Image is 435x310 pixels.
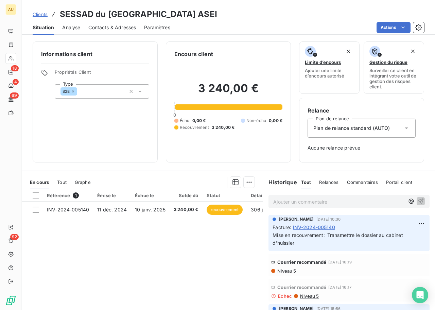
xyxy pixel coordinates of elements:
[386,179,412,185] span: Portail client
[30,179,49,185] span: En cours
[73,192,79,199] span: 1
[207,205,243,215] span: recouvrement
[180,124,209,131] span: Recouvrement
[77,88,83,94] input: Ajouter une valeur
[63,89,70,93] span: B2B
[364,41,424,94] button: Gestion du risqueSurveiller ce client en intégrant votre outil de gestion des risques client.
[47,192,89,199] div: Référence
[97,193,127,198] div: Émise le
[41,50,149,58] h6: Informations client
[278,293,292,299] span: Echec
[192,118,206,124] span: 0,00 €
[308,106,416,115] h6: Relance
[5,4,16,15] div: AU
[308,144,416,151] span: Aucune relance prévue
[305,59,341,65] span: Limite d’encours
[279,216,314,222] span: [PERSON_NAME]
[10,234,19,240] span: 92
[207,193,243,198] div: Statut
[251,193,269,198] div: Délai
[347,179,378,185] span: Commentaires
[246,118,266,124] span: Non-échu
[180,118,190,124] span: Échu
[174,206,198,213] span: 3 240,00 €
[11,65,19,71] span: 18
[135,207,166,212] span: 10 janv. 2025
[251,207,263,212] span: 306 j
[328,285,351,289] span: [DATE] 16:17
[5,295,16,306] img: Logo LeanPay
[33,12,48,17] span: Clients
[273,224,291,231] span: Facture :
[269,118,282,124] span: 0,00 €
[328,260,352,264] span: [DATE] 16:19
[277,285,326,290] span: Courrier recommandé
[174,82,282,102] h2: 3 240,00 €
[369,68,418,89] span: Surveiller ce client en intégrant votre outil de gestion des risques client.
[75,179,91,185] span: Graphe
[33,11,48,18] a: Clients
[301,179,311,185] span: Tout
[33,24,54,31] span: Situation
[174,50,213,58] h6: Encours client
[412,287,428,303] div: Open Intercom Messenger
[305,68,354,79] span: Ajouter une limite d’encours autorisé
[60,8,217,20] h3: SESSAD du [GEOGRAPHIC_DATA] ASEI
[10,92,19,99] span: 69
[88,24,136,31] span: Contacts & Adresses
[13,79,19,85] span: 4
[57,179,67,185] span: Tout
[299,293,319,299] span: Niveau 5
[377,22,411,33] button: Actions
[144,24,170,31] span: Paramètres
[55,69,149,79] span: Propriétés Client
[173,112,176,118] span: 0
[277,268,296,274] span: Niveau 5
[277,259,326,265] span: Courrier recommandé
[313,125,390,132] span: Plan de relance standard (AUTO)
[97,207,127,212] span: 11 déc. 2024
[299,41,360,94] button: Limite d’encoursAjouter une limite d’encours autorisé
[212,124,235,131] span: 3 240,00 €
[316,217,341,221] span: [DATE] 10:30
[47,207,89,212] span: INV-2024-005140
[62,24,80,31] span: Analyse
[273,232,404,246] span: Mise en recouvrement : Transmettre le dossier au cabinet d'huissier
[174,193,198,198] div: Solde dû
[293,224,335,231] span: INV-2024-005140
[369,59,407,65] span: Gestion du risque
[135,193,166,198] div: Échue le
[319,179,338,185] span: Relances
[263,178,297,186] h6: Historique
